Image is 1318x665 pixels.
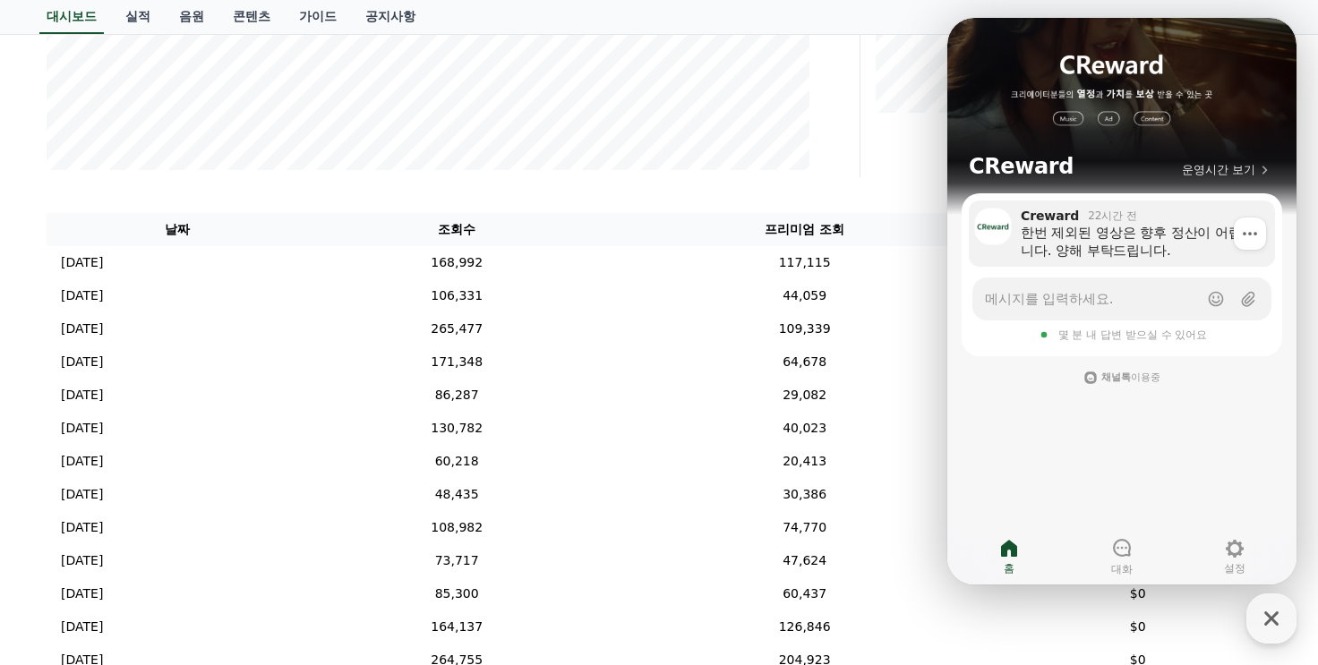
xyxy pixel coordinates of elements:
p: [DATE] [61,286,103,305]
p: [DATE] [61,584,103,603]
td: 106,331 [309,279,605,312]
td: 40,023 [605,412,1005,445]
td: 265,477 [309,312,605,345]
td: 44,059 [605,279,1005,312]
td: 126,846 [605,610,1005,644]
p: [DATE] [61,618,103,636]
p: [DATE] [61,518,103,537]
td: 130,782 [309,412,605,445]
td: 20,413 [605,445,1005,478]
td: $0 [1004,610,1271,644]
td: 47,624 [605,544,1005,577]
td: 64,678 [605,345,1005,379]
td: 60,437 [605,577,1005,610]
p: [DATE] [61,551,103,570]
td: 30,386 [605,478,1005,511]
td: 60,218 [309,445,605,478]
p: [DATE] [61,353,103,371]
iframe: Channel chat [947,18,1297,584]
td: 117,115 [605,246,1005,279]
th: 조회수 [309,213,605,246]
td: 73,717 [309,544,605,577]
p: [DATE] [61,386,103,405]
td: 171,348 [309,345,605,379]
th: 날짜 [47,213,309,246]
td: 85,300 [309,577,605,610]
p: [DATE] [61,419,103,438]
td: 86,287 [309,379,605,412]
p: [DATE] [61,452,103,471]
p: [DATE] [61,320,103,338]
td: 74,770 [605,511,1005,544]
p: [DATE] [61,253,103,272]
td: 168,992 [309,246,605,279]
td: $0 [1004,577,1271,610]
td: 109,339 [605,312,1005,345]
p: [DATE] [61,485,103,504]
th: 프리미엄 조회 [605,213,1005,246]
td: 48,435 [309,478,605,511]
td: 29,082 [605,379,1005,412]
td: 108,982 [309,511,605,544]
td: 164,137 [309,610,605,644]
